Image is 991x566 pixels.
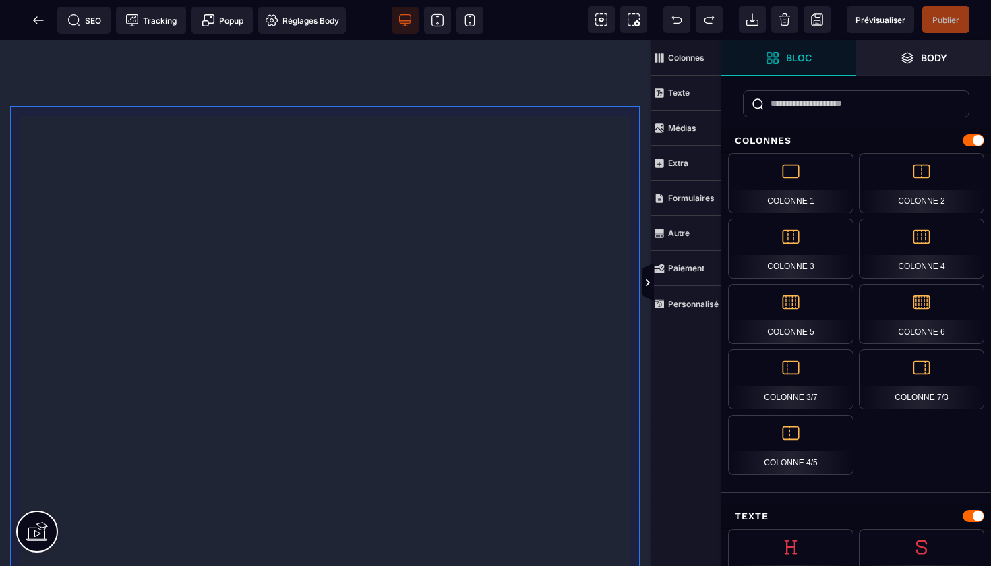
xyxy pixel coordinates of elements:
[67,13,101,27] span: SEO
[728,284,853,344] div: Colonne 5
[728,349,853,409] div: Colonne 3/7
[859,153,984,213] div: Colonne 2
[922,6,969,33] span: Enregistrer le contenu
[57,7,111,34] span: Métadata SEO
[424,7,451,34] span: Voir tablette
[651,216,721,251] span: Autre
[265,13,339,27] span: Réglages Body
[932,15,959,25] span: Publier
[125,13,177,27] span: Tracking
[668,123,696,133] strong: Médias
[739,6,766,33] span: Importer
[668,193,715,203] strong: Formulaires
[721,504,991,529] div: Texte
[620,6,647,33] span: Capture d'écran
[651,286,721,321] span: Personnalisé
[728,219,853,279] div: Colonne 3
[668,158,688,168] strong: Extra
[651,40,721,76] span: Colonnes
[804,6,831,33] span: Enregistrer
[651,251,721,286] span: Paiement
[668,228,690,238] strong: Autre
[855,15,905,25] span: Prévisualiser
[202,13,243,27] span: Popup
[392,7,419,34] span: Voir bureau
[921,53,947,63] strong: Body
[721,128,991,153] div: Colonnes
[847,6,914,33] span: Aperçu
[663,6,690,33] span: Défaire
[651,111,721,146] span: Médias
[651,146,721,181] span: Extra
[859,219,984,279] div: Colonne 4
[721,40,856,76] span: Ouvrir les blocs
[25,7,52,34] span: Retour
[651,76,721,111] span: Texte
[728,415,853,475] div: Colonne 4/5
[258,7,346,34] span: Favicon
[651,181,721,216] span: Formulaires
[696,6,723,33] span: Rétablir
[116,7,186,34] span: Code de suivi
[668,88,690,98] strong: Texte
[456,7,483,34] span: Voir mobile
[588,6,615,33] span: Voir les composants
[721,263,735,304] span: Afficher les vues
[668,53,704,63] strong: Colonnes
[668,263,704,273] strong: Paiement
[856,40,991,76] span: Ouvrir les calques
[859,284,984,344] div: Colonne 6
[668,299,719,309] strong: Personnalisé
[728,153,853,213] div: Colonne 1
[786,53,812,63] strong: Bloc
[191,7,253,34] span: Créer une alerte modale
[859,349,984,409] div: Colonne 7/3
[771,6,798,33] span: Nettoyage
